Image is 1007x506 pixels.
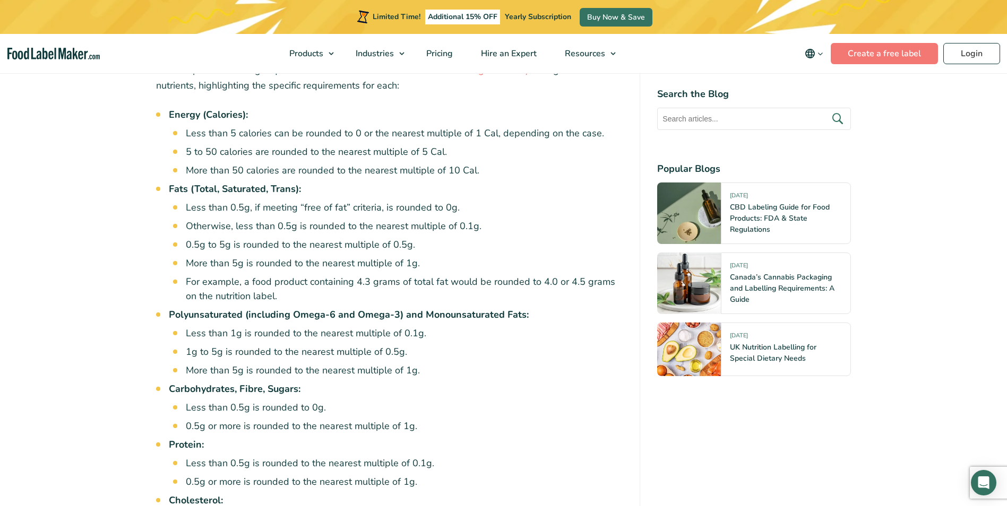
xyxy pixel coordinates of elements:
[186,126,623,141] li: Less than 5 calories can be rounded to 0 or the nearest multiple of 1 Cal, depending on the case.
[467,34,548,73] a: Hire an Expert
[169,308,529,321] strong: Polyunsaturated (including Omega-6 and Omega-3) and Monounsaturated Fats:
[186,219,623,233] li: Otherwise, less than 0.5g is rounded to the nearest multiple of 0.1g.
[169,438,204,451] strong: Protein:
[186,238,623,252] li: 0.5g to 5g is rounded to the nearest multiple of 0.5g.
[186,419,623,433] li: 0.5g or more is rounded to the nearest multiple of 1g.
[186,200,623,215] li: Less than 0.5g, if meeting “free of fat” criteria, is rounded to 0g.
[186,256,623,271] li: More than 5g is rounded to the nearest multiple of 1g.
[551,34,621,73] a: Resources
[562,48,606,59] span: Resources
[657,108,851,130] input: Search articles...
[186,456,623,470] li: Less than 0.5g is rounded to the nearest multiple of 0.1g.
[186,345,623,359] li: 1g to 5g is rounded to the nearest multiple of 0.5g.
[730,331,748,344] span: [DATE]
[657,162,851,176] h4: Popular Blogs
[342,34,410,73] a: Industries
[730,261,748,274] span: [DATE]
[276,34,339,73] a: Products
[186,363,623,378] li: More than 5g is rounded to the nearest multiple of 1g.
[186,275,623,303] li: For example, a food product containing 4.3 grams of total fat would be rounded to 4.0 or 4.5 gram...
[580,8,652,27] a: Buy Now & Save
[186,475,623,489] li: 0.5g or more is rounded to the nearest multiple of 1g.
[971,470,996,495] div: Open Intercom Messenger
[169,108,248,121] strong: Energy (Calories):
[352,48,395,59] span: Industries
[505,12,571,22] span: Yearly Subscription
[831,43,938,64] a: Create a free label
[478,48,538,59] span: Hire an Expert
[412,34,464,73] a: Pricing
[730,191,748,204] span: [DATE]
[730,272,834,304] a: Canada’s Cannabis Packaging and Labelling Requirements: A Guide
[373,12,420,22] span: Limited Time!
[186,326,623,341] li: Less than 1g is rounded to the nearest multiple of 0.1g.
[286,48,324,59] span: Products
[186,400,623,415] li: Less than 0.5g is rounded to 0g.
[169,182,301,195] strong: Fats (Total, Saturated, Trans):
[446,64,529,76] a: rounding rules vary
[730,202,830,234] a: CBD Labeling Guide for Food Products: FDA & State Regulations
[423,48,454,59] span: Pricing
[425,10,500,24] span: Additional 15% OFF
[943,43,1000,64] a: Login
[186,145,623,159] li: 5 to 50 calories are rounded to the nearest multiple of 5 Cal.
[730,342,816,363] a: UK Nutrition Labelling for Special Dietary Needs
[169,382,300,395] strong: Carbohydrates, Fibre, Sugars:
[657,87,851,101] h4: Search the Blog
[186,163,623,178] li: More than 50 calories are rounded to the nearest multiple of 10 Cal.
